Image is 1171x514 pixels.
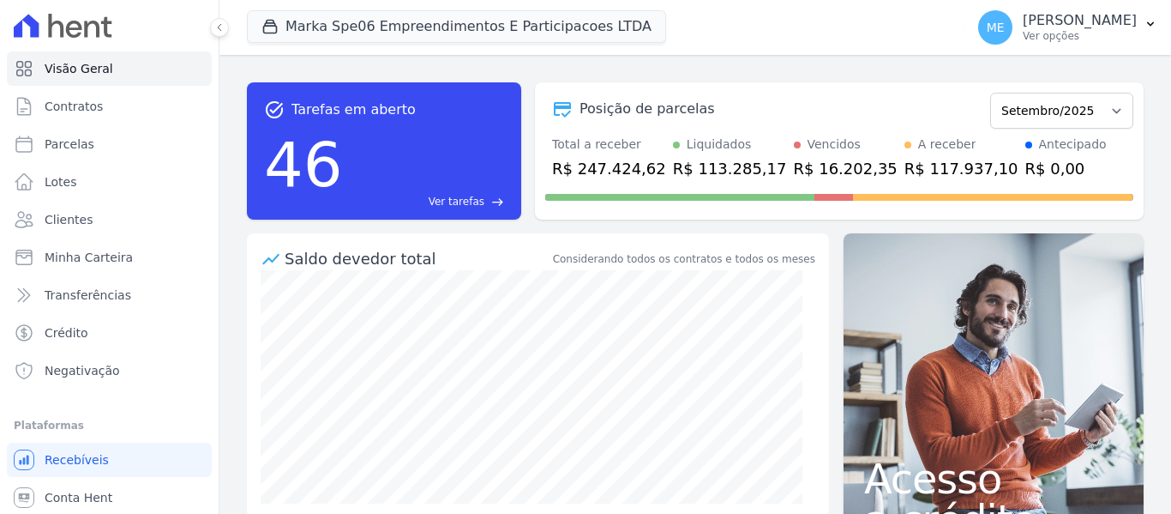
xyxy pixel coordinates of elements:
div: R$ 247.424,62 [552,157,666,180]
span: Crédito [45,324,88,342]
div: Saldo devedor total [285,247,549,270]
a: Contratos [7,89,212,124]
span: Tarefas em aberto [291,100,416,120]
a: Transferências [7,278,212,312]
div: Posição de parcelas [579,99,715,119]
span: east [491,196,504,209]
a: Minha Carteira [7,240,212,275]
div: R$ 0,00 [1025,157,1107,180]
div: R$ 113.285,17 [673,157,787,180]
div: Considerando todos os contratos e todos os meses [553,251,815,267]
span: Contratos [45,98,103,115]
div: R$ 16.202,35 [794,157,898,180]
a: Ver tarefas east [350,194,504,209]
span: Minha Carteira [45,249,133,266]
div: Vencidos [808,136,861,154]
div: A receber [918,136,976,154]
span: Ver tarefas [429,194,484,209]
span: ME [987,21,1005,33]
div: Antecipado [1039,136,1107,154]
span: Recebíveis [45,451,109,469]
span: Transferências [45,287,131,304]
span: Acesso [864,458,1123,499]
span: Lotes [45,173,77,190]
a: Recebíveis [7,443,212,477]
span: Parcelas [45,136,94,153]
div: Total a receber [552,136,666,154]
button: Marka Spe06 Empreendimentos E Participacoes LTDA [247,10,666,43]
a: Parcelas [7,127,212,161]
div: 46 [264,120,343,209]
a: Lotes [7,165,212,199]
span: Visão Geral [45,60,113,77]
div: R$ 117.937,10 [904,157,1018,180]
p: [PERSON_NAME] [1023,12,1137,29]
a: Visão Geral [7,51,212,86]
span: Clientes [45,211,93,228]
a: Negativação [7,354,212,388]
a: Crédito [7,316,212,350]
a: Clientes [7,203,212,237]
span: Conta Hent [45,489,112,506]
p: Ver opções [1023,29,1137,43]
div: Plataformas [14,415,205,436]
button: ME [PERSON_NAME] Ver opções [964,3,1171,51]
div: Liquidados [687,136,752,154]
span: Negativação [45,362,120,379]
span: task_alt [264,100,285,120]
